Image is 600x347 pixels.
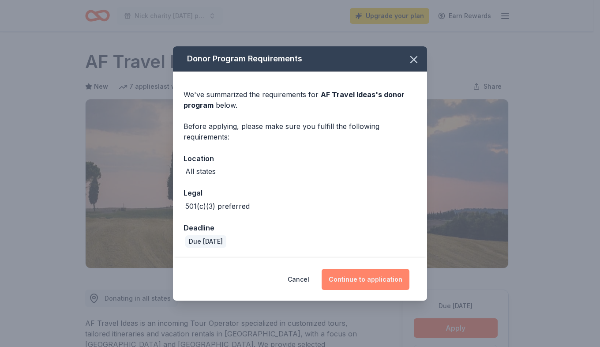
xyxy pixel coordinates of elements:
div: Before applying, please make sure you fulfill the following requirements: [184,121,416,142]
div: Legal [184,187,416,199]
button: Continue to application [322,269,409,290]
div: Location [184,153,416,164]
div: We've summarized the requirements for below. [184,89,416,110]
div: All states [185,166,216,177]
div: Due [DATE] [185,235,226,248]
button: Cancel [288,269,309,290]
div: Donor Program Requirements [173,46,427,72]
div: Deadline [184,222,416,234]
div: 501(c)(3) preferred [185,201,250,211]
